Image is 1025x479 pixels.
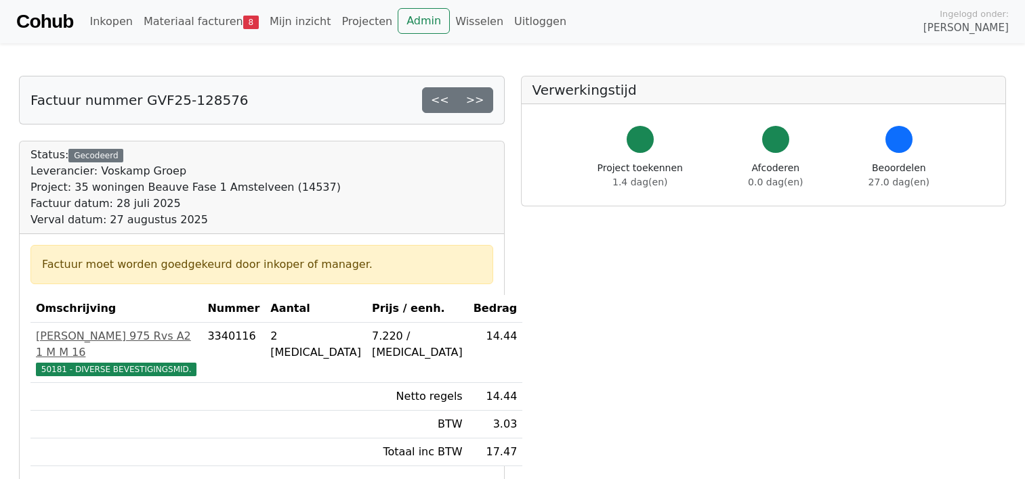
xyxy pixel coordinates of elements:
[243,16,259,29] span: 8
[16,5,73,38] a: Cohub
[468,411,523,438] td: 3.03
[422,87,458,113] a: <<
[468,295,523,323] th: Bedrag
[468,438,523,466] td: 17.47
[398,8,450,34] a: Admin
[450,8,509,35] a: Wisselen
[84,8,138,35] a: Inkopen
[264,8,337,35] a: Mijn inzicht
[30,212,341,228] div: Verval datum: 27 augustus 2025
[748,177,803,187] span: 0.0 dag(en)
[30,163,341,179] div: Leverancier: Voskamp Groep
[367,411,468,438] td: BTW
[36,328,196,377] a: [PERSON_NAME] 975 Rvs A2 1 M M 1650181 - DIVERSE BEVESTIGINGSMID.
[30,196,341,212] div: Factuur datum: 28 juli 2025
[30,295,202,323] th: Omschrijving
[940,7,1009,20] span: Ingelogd onder:
[509,8,572,35] a: Uitloggen
[36,363,196,376] span: 50181 - DIVERSE BEVESTIGINGSMID.
[36,328,196,361] div: [PERSON_NAME] 975 Rvs A2 1 M M 16
[270,328,361,361] div: 2 [MEDICAL_DATA]
[869,177,929,187] span: 27.0 dag(en)
[748,161,803,189] div: Afcoderen
[598,161,683,189] div: Project toekennen
[367,383,468,411] td: Netto regels
[869,161,929,189] div: Beoordelen
[68,149,123,162] div: Gecodeerd
[532,82,995,98] h5: Verwerkingstijd
[336,8,398,35] a: Projecten
[468,383,523,411] td: 14.44
[30,147,341,228] div: Status:
[367,438,468,466] td: Totaal inc BTW
[372,328,463,361] div: 7.220 / [MEDICAL_DATA]
[923,20,1009,36] span: [PERSON_NAME]
[468,323,523,383] td: 14.44
[265,295,367,323] th: Aantal
[202,323,265,383] td: 3340116
[30,92,249,108] h5: Factuur nummer GVF25-128576
[30,179,341,196] div: Project: 35 woningen Beauve Fase 1 Amstelveen (14537)
[367,295,468,323] th: Prijs / eenh.
[457,87,493,113] a: >>
[138,8,264,35] a: Materiaal facturen8
[42,256,482,273] div: Factuur moet worden goedgekeurd door inkoper of manager.
[202,295,265,323] th: Nummer
[612,177,667,187] span: 1.4 dag(en)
